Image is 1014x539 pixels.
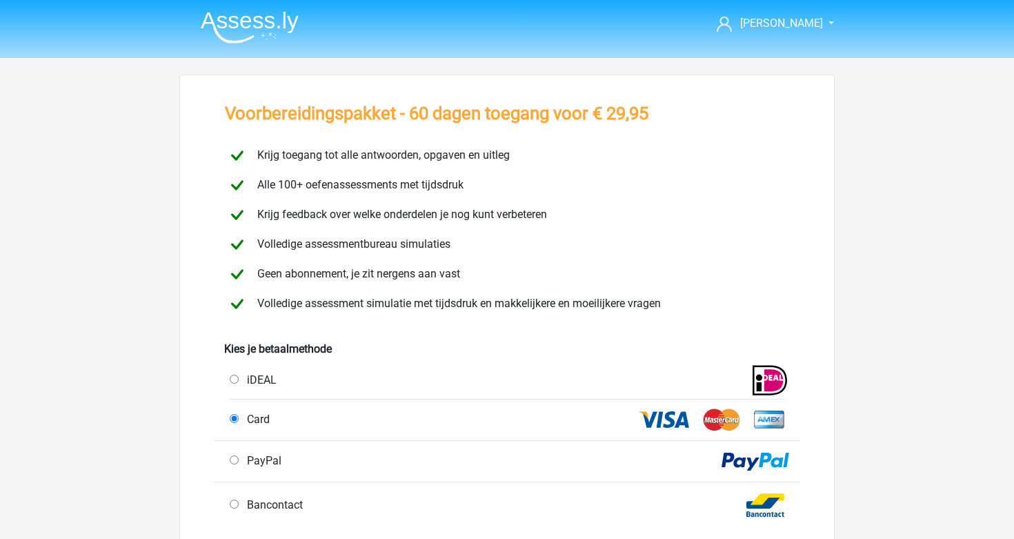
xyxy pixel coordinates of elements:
[252,237,450,251] span: Volledige assessmentbureau simulaties
[225,262,249,286] img: checkmark
[225,292,249,316] img: checkmark
[740,17,823,30] span: [PERSON_NAME]
[201,11,299,43] img: Assessly
[241,373,277,386] span: iDEAL
[225,173,249,197] img: checkmark
[225,144,249,168] img: checkmark
[225,203,249,227] img: checkmark
[711,15,824,32] a: [PERSON_NAME]
[252,178,464,191] span: Alle 100+ oefenassessments met tijdsdruk
[252,208,547,221] span: Krijg feedback over welke onderdelen je nog kunt verbeteren
[252,297,661,310] span: Volledige assessment simulatie met tijdsdruk en makkelijkere en moeilijkere vragen
[241,454,281,467] span: PayPal
[224,342,332,355] b: Kies je betaalmethode
[225,103,648,124] h3: Voorbereidingspakket - 60 dagen toegang voor € 29,95
[241,498,303,511] span: Bancontact
[252,267,460,280] span: Geen abonnement, je zit nergens aan vast
[225,233,249,257] img: checkmark
[252,148,510,161] span: Krijg toegang tot alle antwoorden, opgaven en uitleg
[241,413,270,426] span: Card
